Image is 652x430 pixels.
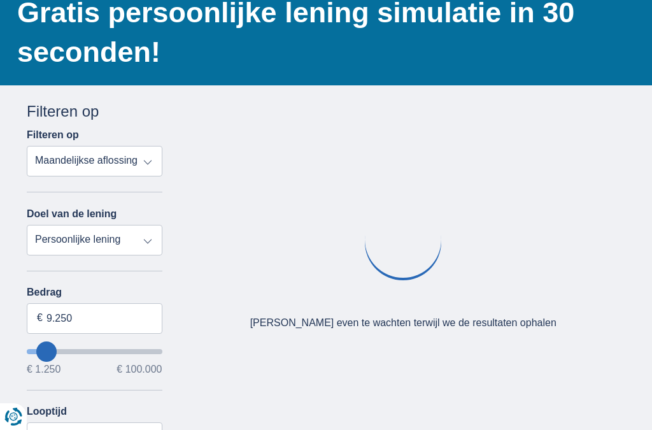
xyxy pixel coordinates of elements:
[27,208,117,220] label: Doel van de lening
[27,101,162,122] div: Filteren op
[27,287,162,298] label: Bedrag
[117,364,162,375] span: € 100.000
[27,406,67,417] label: Looptijd
[27,129,79,141] label: Filteren op
[27,349,162,354] input: wantToBorrow
[37,311,43,326] span: €
[250,316,556,331] div: [PERSON_NAME] even te wachten terwijl we de resultaten ophalen
[27,364,60,375] span: € 1.250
